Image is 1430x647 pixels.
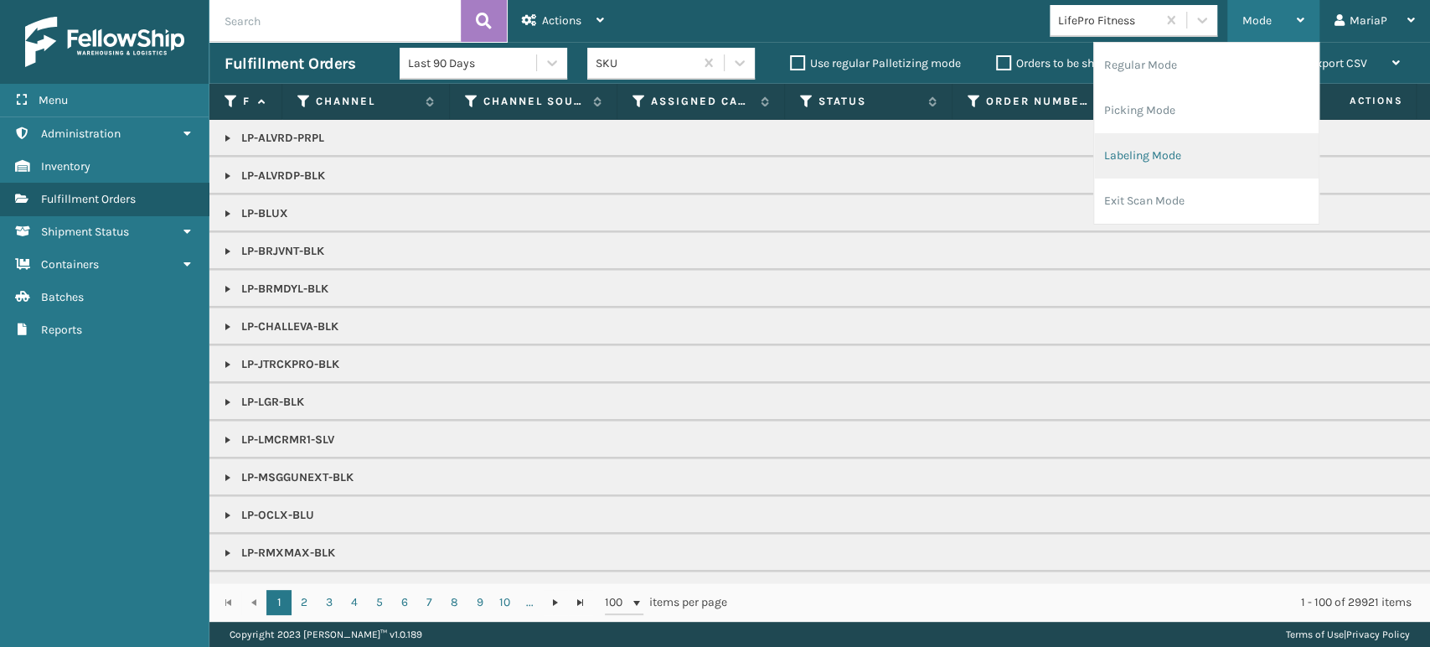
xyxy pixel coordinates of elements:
li: Labeling Mode [1094,133,1319,179]
span: Reports [41,323,82,337]
span: Fulfillment Orders [41,192,136,206]
span: 100 [605,594,630,611]
span: Inventory [41,159,90,173]
a: Go to the last page [568,590,593,615]
span: Mode [1242,13,1272,28]
div: SKU [596,54,695,72]
span: Shipment Status [41,225,129,239]
a: 10 [493,590,518,615]
label: Fulfillment Order Id [243,94,250,109]
div: 1 - 100 of 29921 items [750,594,1412,611]
span: Actions [1296,87,1412,115]
label: Status [818,94,920,109]
span: Batches [41,290,84,304]
a: 9 [467,590,493,615]
li: Picking Mode [1094,88,1319,133]
a: 1 [266,590,292,615]
img: logo [25,17,184,67]
div: LifePro Fitness [1058,12,1158,29]
label: Order Number [986,94,1087,109]
p: Copyright 2023 [PERSON_NAME]™ v 1.0.189 [230,622,422,647]
span: Containers [41,257,99,272]
a: 5 [367,590,392,615]
a: 3 [317,590,342,615]
label: Use regular Palletizing mode [790,56,961,70]
div: | [1286,622,1410,647]
label: Channel Source [483,94,585,109]
a: Privacy Policy [1346,629,1410,640]
h3: Fulfillment Orders [225,54,355,74]
label: Channel [316,94,417,109]
li: Regular Mode [1094,43,1319,88]
span: Menu [39,93,68,107]
a: Terms of Use [1286,629,1344,640]
span: Administration [41,127,121,141]
a: 6 [392,590,417,615]
label: Assigned Carrier Service [651,94,752,109]
li: Exit Scan Mode [1094,179,1319,224]
span: Export CSV [1309,56,1367,70]
a: Go to the next page [543,590,568,615]
a: 2 [292,590,317,615]
a: ... [518,590,543,615]
span: Go to the next page [549,596,562,609]
span: items per page [605,590,727,615]
a: 8 [442,590,467,615]
label: Orders to be shipped [DATE] [996,56,1159,70]
a: 4 [342,590,367,615]
div: Last 90 Days [408,54,538,72]
span: Actions [542,13,581,28]
span: Go to the last page [574,596,587,609]
a: 7 [417,590,442,615]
